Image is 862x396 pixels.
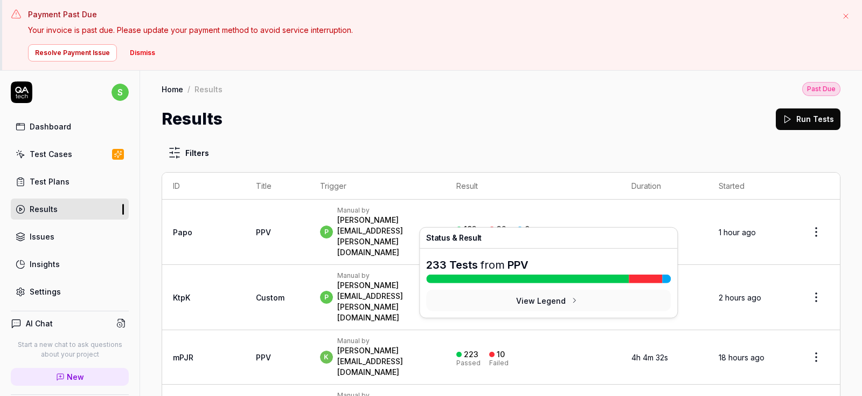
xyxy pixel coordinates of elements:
[320,291,333,304] span: p
[337,215,435,258] div: [PERSON_NAME][EMAIL_ADDRESS][PERSON_NAME][DOMAIN_NAME]
[337,206,435,215] div: Manual by
[11,340,129,359] p: Start a new chat to ask questions about your project
[320,226,333,238] span: p
[309,173,446,200] th: Trigger
[802,82,840,96] div: Past Due
[464,224,477,234] div: 193
[631,353,668,362] time: 4h 4m 32s
[30,258,60,270] div: Insights
[337,345,435,378] div: [PERSON_NAME][EMAIL_ADDRESS][DOMAIN_NAME]
[11,254,129,275] a: Insights
[123,44,162,62] button: Dismiss
[337,271,435,280] div: Manual by
[67,371,84,383] span: New
[489,360,509,366] div: Failed
[776,108,840,130] button: Run Tests
[11,144,129,165] a: Test Cases
[30,121,71,132] div: Dashboard
[11,199,129,220] a: Results
[30,286,61,297] div: Settings
[30,203,58,215] div: Results
[621,173,708,200] th: Duration
[112,84,129,101] span: s
[194,84,223,94] div: Results
[426,234,671,242] h4: Status & Result
[11,116,129,137] a: Dashboard
[256,228,271,237] a: PPV
[173,353,193,362] a: mPJR
[11,281,129,302] a: Settings
[337,280,435,323] div: [PERSON_NAME][EMAIL_ADDRESS][PERSON_NAME][DOMAIN_NAME]
[11,171,129,192] a: Test Plans
[28,44,117,62] button: Resolve Payment Issue
[26,318,53,329] h4: AI Chat
[162,173,245,200] th: ID
[30,148,72,160] div: Test Cases
[426,258,478,271] span: 233 Tests
[245,173,309,200] th: Title
[719,228,756,237] time: 1 hour ago
[497,224,506,234] div: 32
[708,173,793,200] th: Started
[508,258,529,271] a: PPV
[11,368,129,386] a: New
[481,258,505,271] span: from
[30,231,54,242] div: Issues
[337,337,435,345] div: Manual by
[162,84,183,94] a: Home
[173,293,190,302] a: KtpK
[497,350,505,359] div: 10
[446,173,620,200] th: Result
[320,351,333,364] span: k
[28,24,832,36] p: Your invoice is past due. Please update your payment method to avoid service interruption.
[464,350,478,359] div: 223
[802,81,840,96] button: Past Due
[162,107,223,131] h1: Results
[456,360,481,366] div: Passed
[256,353,271,362] a: PPV
[162,142,215,163] button: Filters
[28,9,832,20] h3: Payment Past Due
[256,293,284,302] span: Custom
[11,226,129,247] a: Issues
[173,228,192,237] a: Papo
[426,290,671,311] button: View Legend
[525,224,530,234] div: 8
[719,353,764,362] time: 18 hours ago
[112,81,129,103] button: s
[719,293,761,302] time: 2 hours ago
[187,84,190,94] div: /
[30,176,69,187] div: Test Plans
